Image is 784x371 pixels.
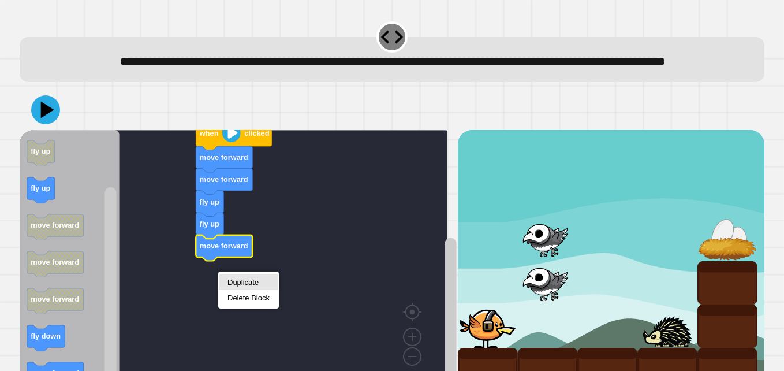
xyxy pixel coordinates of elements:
div: Duplicate [227,278,270,287]
div: Delete Block [227,294,270,302]
text: move forward [31,258,79,267]
text: move forward [200,175,248,184]
text: fly up [200,220,219,228]
text: move forward [200,242,248,251]
text: clicked [244,129,269,138]
text: fly down [31,332,61,341]
text: fly up [31,147,50,156]
text: when [199,129,219,138]
text: move forward [31,221,79,230]
text: move forward [31,295,79,304]
text: move forward [200,153,248,162]
text: fly up [31,184,50,193]
text: fly up [200,198,219,206]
